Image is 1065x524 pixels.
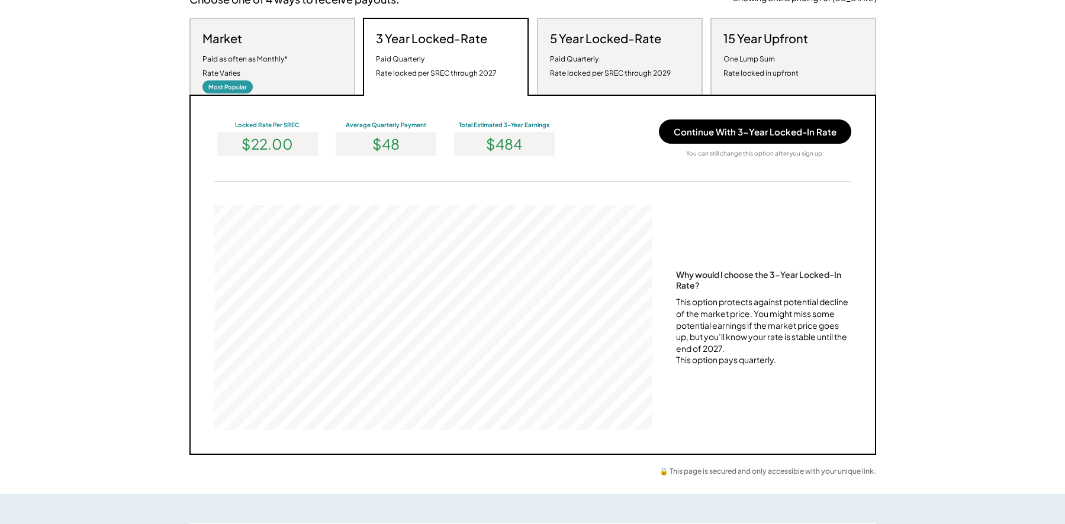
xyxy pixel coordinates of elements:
button: Continue With 3-Year Locked-In Rate [659,119,851,144]
h3: 15 Year Upfront [723,31,808,46]
h3: 3 Year Locked-Rate [376,31,487,46]
h3: 5 Year Locked-Rate [550,31,661,46]
div: This option protects against potential decline of the market price. You might miss some potential... [676,296,851,366]
h2: 🔒 This page is secured and only accessible with your unique link. [659,467,876,476]
h3: Market [202,31,242,46]
div: Average Quarterly Payment [333,121,439,129]
div: Paid Quarterly Rate locked per SREC through 2027 [376,52,497,80]
div: $484 [454,132,555,156]
div: Paid as often as Monthly* Rate Varies [202,52,288,80]
div: Locked Rate Per SREC [214,121,321,129]
div: Total Estimated 3-Year Earnings [451,121,558,129]
div: $48 [336,132,436,156]
div: Paid Quarterly Rate locked per SREC through 2029 [550,52,671,80]
div: Most Popular [202,80,253,93]
div: $22.00 [217,132,318,156]
div: You can still change this option after you sign up. [686,150,824,157]
div: One Lump Sum Rate locked in upfront [723,52,799,80]
div: Why would I choose the 3-Year Locked-In Rate? [676,269,851,290]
